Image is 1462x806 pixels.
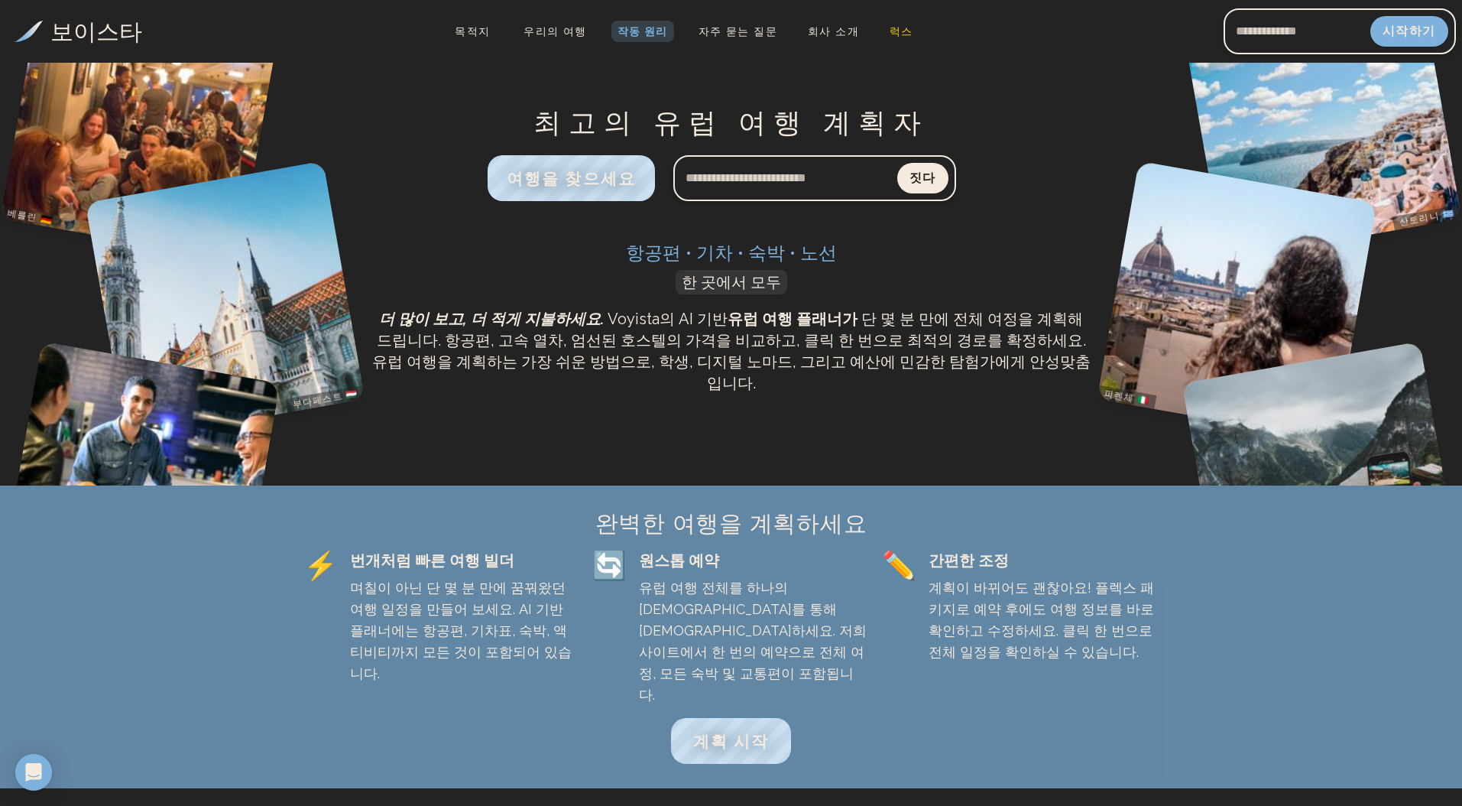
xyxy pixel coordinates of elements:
font: 시작하기 [1383,24,1436,38]
a: 보이스타 [15,15,142,49]
font: 피렌체 [1103,388,1134,405]
font: 자주 묻는 질문 [699,25,777,37]
font: 유럽 여행 플래너가 [728,310,857,328]
a: 자주 묻는 질문 [692,21,783,42]
img: 보이스타 로고 [15,21,43,42]
button: 계획 시작 [671,718,791,764]
button: 시작하기 [1370,16,1448,47]
a: 여행을 찾으세요 [488,173,655,187]
font: 계획이 바뀌어도 괜찮아요! 플렉스 패키지로 예약 후에도 여행 정보를 바로 확인하고 수정하세요. 클릭 한 번으로 전체 일정을 확인하실 수 있습니다. [929,580,1154,660]
font: 최고의 유럽 여행 계획자 [533,106,929,138]
button: 여행을 찾으세요 [488,155,655,201]
font: 여행을 찾으세요 [507,169,636,188]
font: 며칠이 아닌 단 몇 분 만에 꿈꿔왔던 여행 일정을 만들어 보세요. AI 기반 플래너에는 항공편, 기차표, 숙박, 액티비티까지 모든 것이 포함되어 있습니다. [350,580,572,681]
font: 베를린 [7,208,38,224]
a: 우리의 여행 [517,21,592,42]
font: 한 곳에서 모두 [682,273,781,291]
img: 김멜발트 [1182,342,1461,622]
font: ⚡ [303,549,338,581]
font: 🇭🇺 [345,388,358,401]
font: 간편한 조정 [929,551,1009,570]
font: 작동 원리 [618,25,668,37]
a: 럭스 [883,21,919,42]
font: 번개처럼 빠른 여행 빌더 [350,551,514,570]
font: 완벽한 여행을 계획하세요 [595,510,867,537]
font: 🔄 [592,549,627,581]
a: 작동 원리 [611,21,674,42]
font: 럭스 [890,25,913,37]
font: 더 많이 보고, 더 적게 지불하세요. [379,310,604,328]
font: 유럽 ​​여행 전체를 하나의 [DEMOGRAPHIC_DATA]를 통해 [DEMOGRAPHIC_DATA]하세요. 저희 사이트에서 한 번의 예약으로 전체 여정, 모든 숙박 및 교... [639,580,867,703]
font: 항공편 • 기차 • 숙박 • 노선 [626,242,837,264]
a: 회사 소개 [802,21,865,42]
input: 검색어 [673,160,897,197]
img: 부다페스트 [86,161,365,441]
font: Voyista의 AI 기반 [608,310,728,328]
font: 회사 소개 [808,25,859,37]
input: 이메일 주소 [1224,13,1370,50]
font: 목적지 [455,25,490,37]
font: 🇮🇹 [1136,394,1150,407]
font: 짓다 [909,171,936,185]
img: 피렌체 [1097,161,1376,441]
button: 짓다 [897,163,948,193]
font: 계획 시작 [693,732,770,751]
font: 원스톱 예약 [639,551,719,570]
font: 보이스타 [50,18,142,45]
div: 인터콤 메신저 열기 [15,754,52,791]
font: 🇬🇷 [1441,208,1455,221]
font: 우리의 여행 [524,25,586,37]
font: ✏️ [882,549,916,581]
a: 계획 시작 [671,736,791,750]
